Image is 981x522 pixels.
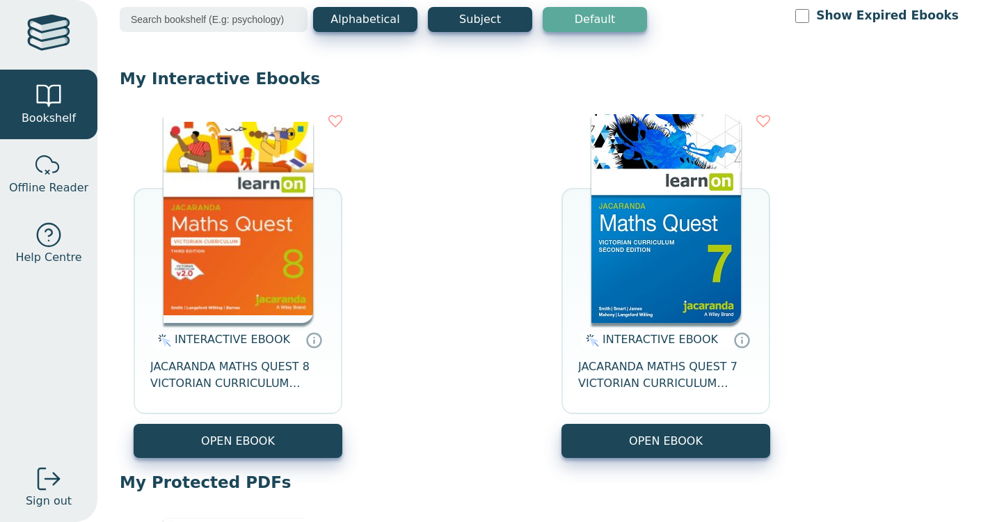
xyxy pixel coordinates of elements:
p: My Interactive Ebooks [120,68,959,89]
span: Bookshelf [22,110,76,127]
img: c004558a-e884-43ec-b87a-da9408141e80.jpg [163,114,313,323]
a: Interactive eBooks are accessed online via the publisher’s portal. They contain interactive resou... [305,331,322,348]
button: Subject [428,7,532,32]
input: Search bookshelf (E.g: psychology) [120,7,308,32]
span: Offline Reader [9,180,88,196]
label: Show Expired Ebooks [816,7,959,24]
span: JACARANDA MATHS QUEST 8 VICTORIAN CURRICULUM LEARNON EBOOK 3E [150,358,326,392]
span: Sign out [26,493,72,509]
button: Alphabetical [313,7,417,32]
button: OPEN EBOOK [134,424,342,458]
button: OPEN EBOOK [561,424,770,458]
a: Interactive eBooks are accessed online via the publisher’s portal. They contain interactive resou... [733,331,750,348]
img: a4525bca-3e9b-eb11-a9a2-0272d098c78b.jpg [591,114,741,323]
span: Help Centre [15,249,81,266]
button: Default [543,7,647,32]
span: INTERACTIVE EBOOK [603,333,718,346]
img: interactive.svg [154,332,171,349]
img: interactive.svg [582,332,599,349]
p: My Protected PDFs [120,472,959,493]
span: INTERACTIVE EBOOK [175,333,290,346]
span: JACARANDA MATHS QUEST 7 VICTORIAN CURRICULUM LEARNON EBOOK 2E [578,358,753,392]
